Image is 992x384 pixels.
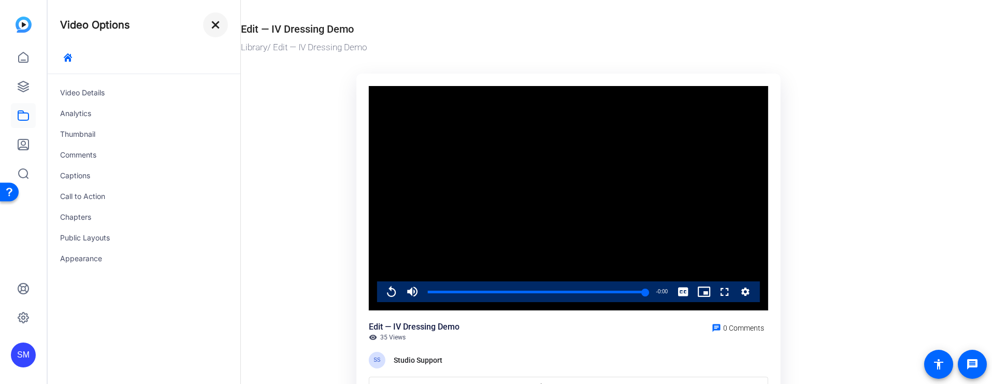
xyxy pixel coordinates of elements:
[209,19,222,31] mat-icon: close
[381,281,402,302] button: Replay
[48,248,240,269] div: Appearance
[369,86,768,311] div: Video Player
[708,321,768,333] a: 0 Comments
[656,289,657,294] span: -
[694,281,714,302] button: Picture-in-Picture
[369,352,385,368] div: SS
[714,281,735,302] button: Fullscreen
[48,165,240,186] div: Captions
[673,281,694,302] button: Captions
[380,333,406,342] span: 35 Views
[60,19,130,31] h4: Video Options
[966,358,979,371] mat-icon: message
[932,358,945,371] mat-icon: accessibility
[394,354,445,366] div: Studio Support
[48,124,240,145] div: Thumbnail
[11,343,36,367] div: SM
[48,207,240,227] div: Chapters
[48,103,240,124] div: Analytics
[241,21,354,37] div: Edit — IV Dressing Demo
[48,82,240,103] div: Video Details
[48,227,240,248] div: Public Layouts
[241,42,267,52] a: Library
[402,281,423,302] button: Mute
[369,333,377,342] mat-icon: visibility
[16,17,32,33] img: blue-gradient.svg
[369,321,459,333] div: Edit — IV Dressing Demo
[428,291,646,293] div: Progress Bar
[723,324,764,332] span: 0 Comments
[48,145,240,165] div: Comments
[48,186,240,207] div: Call to Action
[712,323,721,333] mat-icon: chat
[658,289,668,294] span: 0:00
[241,41,891,54] div: / Edit — IV Dressing Demo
